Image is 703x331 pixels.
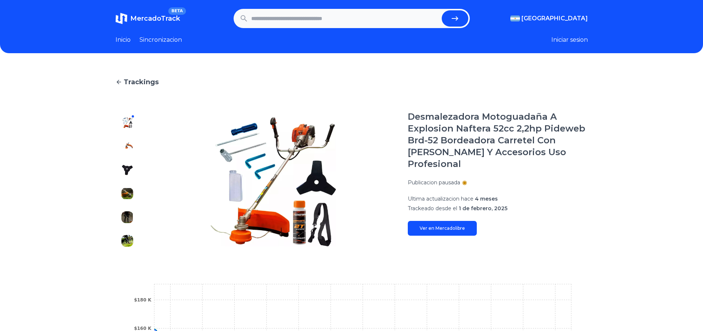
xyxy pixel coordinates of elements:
[408,111,588,170] h1: Desmalezadora Motoguadaña A Explosion Naftera 52cc 2,2hp Pideweb Brd-52 Bordeadora Carretel Con [...
[551,35,588,44] button: Iniciar sesion
[408,179,460,186] p: Publicacion pausada
[459,205,507,212] span: 1 de febrero, 2025
[134,326,152,331] tspan: $160 K
[121,140,133,152] img: Desmalezadora Motoguadaña A Explosion Naftera 52cc 2,2hp Pideweb Brd-52 Bordeadora Carretel Con T...
[121,164,133,176] img: Desmalezadora Motoguadaña A Explosion Naftera 52cc 2,2hp Pideweb Brd-52 Bordeadora Carretel Con T...
[121,117,133,129] img: Desmalezadora Motoguadaña A Explosion Naftera 52cc 2,2hp Pideweb Brd-52 Bordeadora Carretel Con T...
[408,205,457,212] span: Trackeado desde el
[510,16,520,21] img: Argentina
[116,13,180,24] a: MercadoTrackBETA
[124,77,159,87] span: Trackings
[408,221,477,236] a: Ver en Mercadolibre
[116,35,131,44] a: Inicio
[121,211,133,223] img: Desmalezadora Motoguadaña A Explosion Naftera 52cc 2,2hp Pideweb Brd-52 Bordeadora Carretel Con T...
[408,195,473,202] span: Ultima actualizacion hace
[154,111,393,253] img: Desmalezadora Motoguadaña A Explosion Naftera 52cc 2,2hp Pideweb Brd-52 Bordeadora Carretel Con T...
[121,235,133,247] img: Desmalezadora Motoguadaña A Explosion Naftera 52cc 2,2hp Pideweb Brd-52 Bordeadora Carretel Con T...
[116,13,127,24] img: MercadoTrack
[130,14,180,23] span: MercadoTrack
[168,7,186,15] span: BETA
[139,35,182,44] a: Sincronizacion
[116,77,588,87] a: Trackings
[475,195,498,202] span: 4 meses
[134,297,152,303] tspan: $180 K
[510,14,588,23] button: [GEOGRAPHIC_DATA]
[121,188,133,199] img: Desmalezadora Motoguadaña A Explosion Naftera 52cc 2,2hp Pideweb Brd-52 Bordeadora Carretel Con T...
[521,14,588,23] span: [GEOGRAPHIC_DATA]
